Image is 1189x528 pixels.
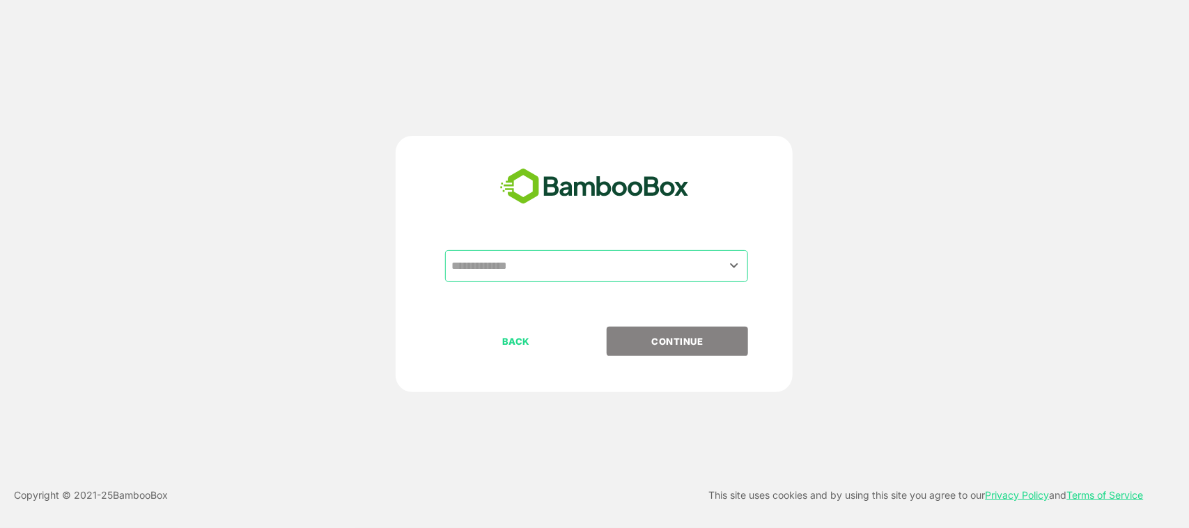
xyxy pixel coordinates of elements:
p: Copyright © 2021- 25 BambooBox [14,487,168,504]
p: CONTINUE [608,334,747,349]
a: Privacy Policy [986,489,1050,501]
a: Terms of Service [1067,489,1144,501]
button: Open [724,256,743,275]
p: BACK [446,334,586,349]
img: bamboobox [492,164,697,210]
p: This site uses cookies and by using this site you agree to our and [709,487,1144,504]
